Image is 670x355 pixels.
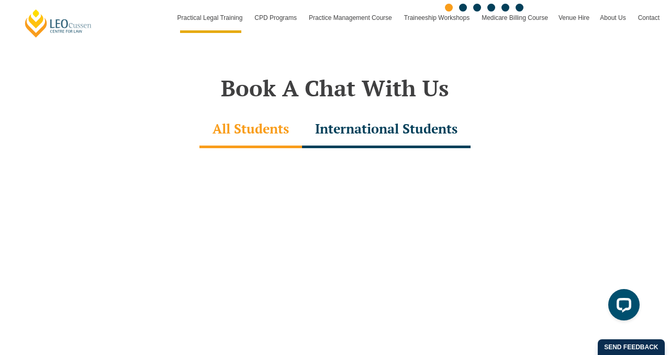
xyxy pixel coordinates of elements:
[501,4,509,12] span: Go to slide 5
[445,4,453,12] span: Go to slide 1
[476,3,553,33] a: Medicare Billing Course
[399,3,476,33] a: Traineeship Workshops
[487,4,495,12] span: Go to slide 4
[633,3,665,33] a: Contact
[37,75,633,101] h2: Book A Chat With Us
[516,4,523,12] span: Go to slide 6
[302,112,471,148] div: International Students
[473,4,481,12] span: Go to slide 3
[249,3,304,33] a: CPD Programs
[24,8,93,38] a: [PERSON_NAME] Centre for Law
[595,3,632,33] a: About Us
[304,3,399,33] a: Practice Management Course
[459,4,467,12] span: Go to slide 2
[600,285,644,329] iframe: LiveChat chat widget
[553,3,595,33] a: Venue Hire
[199,112,302,148] div: All Students
[172,3,250,33] a: Practical Legal Training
